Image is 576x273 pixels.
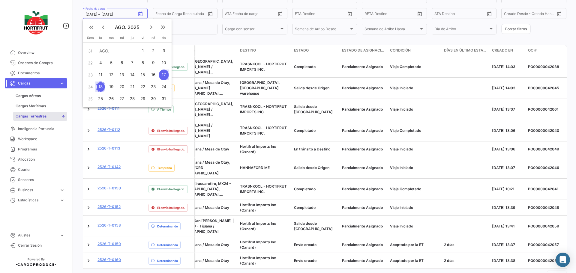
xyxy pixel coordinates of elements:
button: 11 de agosto de 2025 [95,69,106,81]
div: 31 [159,93,169,104]
div: 10 [159,58,169,68]
button: 5 de agosto de 2025 [106,57,117,69]
button: 12 de agosto de 2025 [106,69,117,81]
span: lu [99,36,102,40]
td: 31 [85,45,95,57]
button: 16 de agosto de 2025 [148,69,158,81]
button: 6 de agosto de 2025 [117,57,127,69]
span: ju [131,36,134,40]
span: mi [120,36,124,40]
span: sá [151,36,155,40]
button: 2 de agosto de 2025 [148,45,158,57]
mat-icon: keyboard_double_arrow_right [160,24,167,31]
div: 25 [96,93,105,104]
div: 16 [148,70,158,80]
button: 22 de agosto de 2025 [138,81,148,93]
td: 34 [85,81,95,93]
div: 27 [117,93,127,104]
div: 13 [117,70,127,80]
button: 9 de agosto de 2025 [148,57,158,69]
span: vi [142,36,144,40]
button: 21 de agosto de 2025 [127,81,138,93]
div: 26 [106,93,116,104]
button: 20 de agosto de 2025 [117,81,127,93]
mat-icon: keyboard_arrow_left [100,24,107,31]
mat-icon: keyboard_double_arrow_left [88,24,95,31]
div: 14 [128,70,137,80]
td: AGO. [95,45,138,57]
div: 3 [159,46,169,56]
button: 29 de agosto de 2025 [138,93,148,105]
div: 11 [96,70,105,80]
button: 17 de agosto de 2025 [158,69,169,81]
div: 21 [128,82,137,92]
td: 33 [85,69,95,81]
th: Sem [85,36,95,42]
div: 28 [128,93,137,104]
span: ma [109,36,114,40]
button: 10 de agosto de 2025 [158,57,169,69]
button: 30 de agosto de 2025 [148,93,158,105]
button: 31 de agosto de 2025 [158,93,169,105]
button: 28 de agosto de 2025 [127,93,138,105]
div: Abrir Intercom Messenger [556,253,570,267]
div: 4 [96,58,105,68]
button: 3 de agosto de 2025 [158,45,169,57]
div: 1 [138,46,147,56]
div: 2 [148,46,158,56]
button: 8 de agosto de 2025 [138,57,148,69]
td: 35 [85,93,95,105]
div: 5 [106,58,116,68]
div: 17 [159,70,169,80]
button: 14 de agosto de 2025 [127,69,138,81]
button: 1 de agosto de 2025 [138,45,148,57]
div: 19 [106,82,116,92]
button: 18 de agosto de 2025 [95,81,106,93]
button: 7 de agosto de 2025 [127,57,138,69]
div: 20 [117,82,127,92]
button: 23 de agosto de 2025 [148,81,158,93]
div: 30 [148,93,158,104]
div: 15 [138,70,147,80]
span: do [162,36,166,40]
div: 18 [96,82,105,92]
td: 32 [85,57,95,69]
div: 8 [138,58,147,68]
button: 25 de agosto de 2025 [95,93,106,105]
div: 24 [159,82,169,92]
span: AGO. 2025 [109,24,145,30]
div: 9 [148,58,158,68]
button: 27 de agosto de 2025 [117,93,127,105]
button: 15 de agosto de 2025 [138,69,148,81]
mat-icon: keyboard_arrow_right [148,24,155,31]
button: 24 de agosto de 2025 [158,81,169,93]
div: 12 [106,70,116,80]
div: 23 [148,82,158,92]
div: 6 [117,58,127,68]
button: 4 de agosto de 2025 [95,57,106,69]
div: 7 [128,58,137,68]
div: 22 [138,82,147,92]
button: 13 de agosto de 2025 [117,69,127,81]
div: 29 [138,93,147,104]
button: 19 de agosto de 2025 [106,81,117,93]
button: 26 de agosto de 2025 [106,93,117,105]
